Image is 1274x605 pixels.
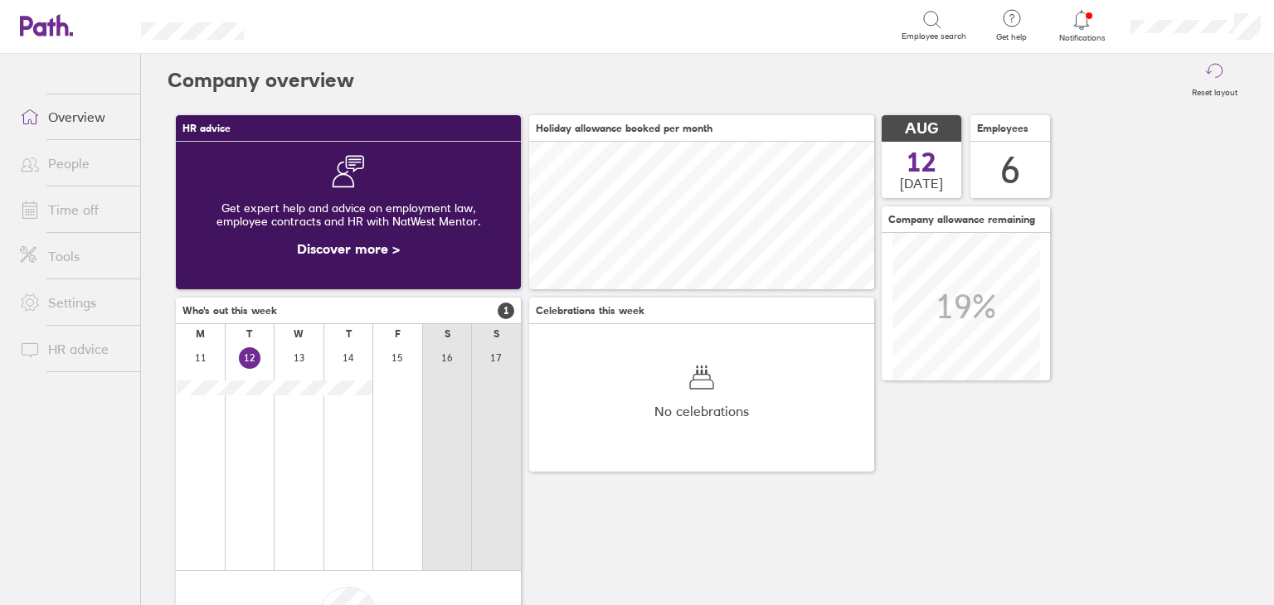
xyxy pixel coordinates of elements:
div: 6 [1000,149,1020,191]
div: S [445,328,450,340]
a: Discover more > [297,240,400,257]
span: No celebrations [654,404,749,419]
span: AUG [905,120,938,138]
a: People [7,147,140,180]
span: [DATE] [900,176,943,191]
span: Employees [977,123,1028,134]
span: HR advice [182,123,231,134]
label: Reset layout [1182,83,1247,98]
div: W [294,328,304,340]
span: Notifications [1055,33,1109,43]
a: HR advice [7,332,140,365]
span: 1 [498,302,514,319]
button: Reset layout [1182,54,1247,107]
div: T [246,328,252,340]
a: Settings [7,286,140,319]
a: Overview [7,100,140,133]
a: Tools [7,240,140,273]
div: S [494,328,499,340]
span: Employee search [902,31,966,41]
span: 12 [907,149,936,176]
a: Notifications [1055,8,1109,43]
a: Time off [7,193,140,226]
div: Search [289,17,331,32]
span: Celebrations this week [536,305,644,317]
span: Company allowance remaining [888,214,1035,225]
div: M [196,328,205,340]
div: T [346,328,352,340]
div: Get expert help and advice on employment law, employee contracts and HR with NatWest Mentor. [189,188,508,241]
span: Who's out this week [182,305,277,317]
div: F [395,328,401,340]
span: Holiday allowance booked per month [536,123,712,134]
h2: Company overview [168,54,354,107]
span: Get help [985,32,1038,42]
